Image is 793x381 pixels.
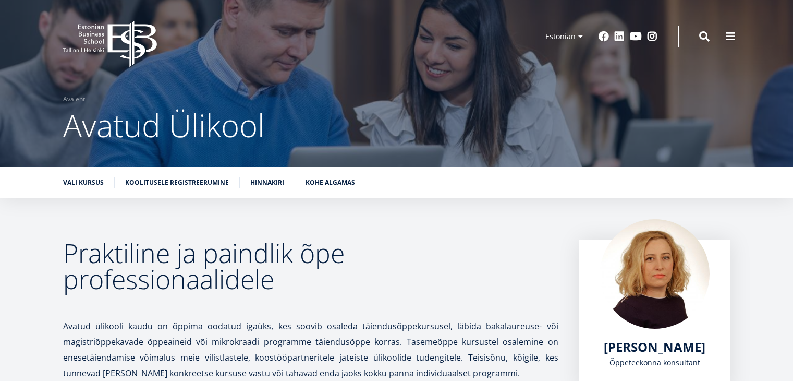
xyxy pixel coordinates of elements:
[125,177,229,188] a: Koolitusele registreerumine
[63,303,558,381] p: Avatud ülikooli kaudu on õppima oodatud igaüks, kes soovib osaleda täiendusõppekursusel, läbida b...
[647,31,657,42] a: Instagram
[600,355,710,371] div: Õppeteekonna konsultant
[63,104,265,147] span: Avatud Ülikool
[614,31,625,42] a: Linkedin
[604,338,705,355] span: [PERSON_NAME]
[306,177,355,188] a: Kohe algamas
[250,177,284,188] a: Hinnakiri
[630,31,642,42] a: Youtube
[63,94,85,104] a: Avaleht
[63,177,104,188] a: Vali kursus
[600,219,710,329] img: Kadri Osula Learning Journey Advisor
[599,31,609,42] a: Facebook
[604,339,705,355] a: [PERSON_NAME]
[63,240,558,292] h2: Praktiline ja paindlik õpe professionaalidele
